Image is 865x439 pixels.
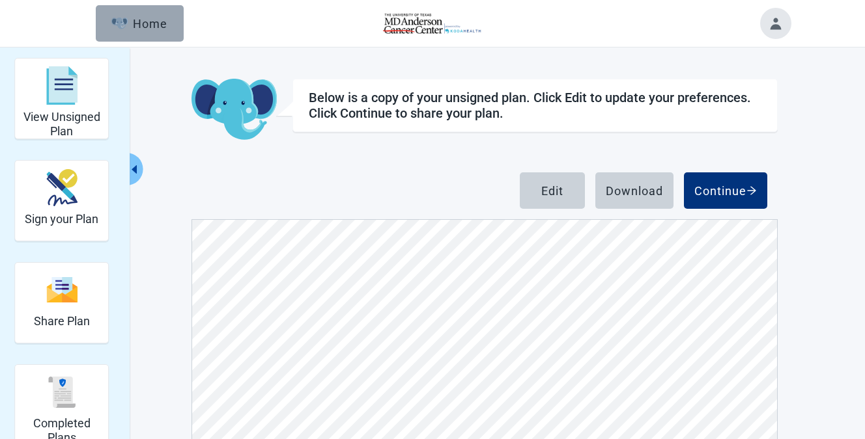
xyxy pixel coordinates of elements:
img: Koda Health [366,13,499,34]
h2: Share Plan [34,314,90,328]
img: svg%3e [46,66,78,105]
div: Home [111,17,167,30]
span: caret-left [128,163,141,176]
button: ElephantHome [96,5,184,42]
span: arrow-right [746,185,757,196]
img: svg%3e [46,276,78,304]
img: make_plan_official-CpYJDfBD.svg [46,169,78,206]
div: Below is a copy of your unsigned plan. Click Edit to update your preferences. Click Continue to s... [309,90,761,121]
h2: Sign your Plan [25,212,98,226]
button: Continue arrow-right [684,172,767,209]
button: Download [595,172,674,209]
div: Continue [694,184,757,197]
button: Collapse menu [127,153,143,185]
img: Koda Elephant [191,79,277,141]
img: svg%3e [46,377,78,408]
div: View Unsigned Plan [14,58,109,139]
button: Toggle account menu [760,8,791,39]
div: Sign your Plan [14,160,109,241]
img: Elephant [111,18,128,29]
h2: View Unsigned Plan [20,110,103,138]
div: Download [606,184,663,197]
div: Edit [541,184,563,197]
button: Edit [520,172,585,209]
div: Share Plan [14,262,109,343]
